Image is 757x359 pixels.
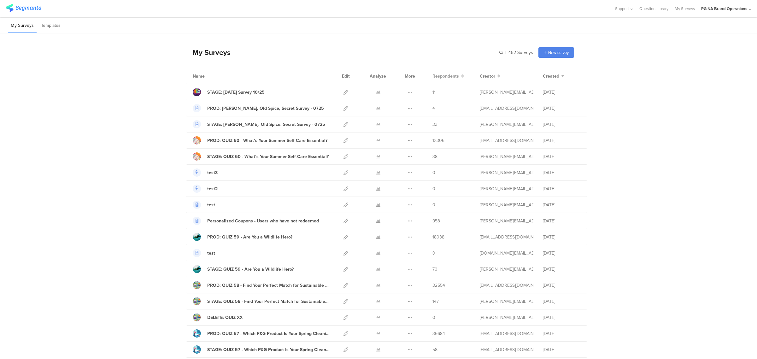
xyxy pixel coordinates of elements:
[543,153,581,160] div: [DATE]
[193,313,243,321] a: DELETE: QUIZ XX
[432,137,444,144] span: 12306
[432,202,435,208] span: 0
[615,6,629,12] span: Support
[207,153,329,160] div: STAGE: QUIZ 60 - What’s Your Summer Self-Care Essential?
[480,250,533,256] div: silaphone.ss@pg.com
[432,73,459,79] span: Respondents
[403,68,417,84] div: More
[193,152,329,161] a: STAGE: QUIZ 60 - What’s Your Summer Self-Care Essential?
[38,18,63,33] li: Templates
[480,314,533,321] div: shirley.j@pg.com
[480,185,533,192] div: larson.m@pg.com
[368,68,387,84] div: Analyze
[432,89,436,96] span: 11
[186,47,231,58] div: My Surveys
[480,169,533,176] div: larson.m@pg.com
[701,6,747,12] div: PG NA Brand Operations
[207,202,215,208] div: test
[480,73,500,79] button: Creator
[543,73,564,79] button: Created
[207,218,319,224] div: Personalized Coupons - Users who have not redeemed
[207,330,330,337] div: PROD: QUIZ 57 - Which P&G Product Is Your Spring Cleaning Must-Have?
[207,89,265,96] div: STAGE: Diwali Survey 10/25
[432,169,435,176] span: 0
[432,153,437,160] span: 38
[504,49,507,56] span: |
[193,329,330,338] a: PROD: QUIZ 57 - Which P&G Product Is Your Spring Cleaning Must-Have?
[432,314,435,321] span: 0
[543,298,581,305] div: [DATE]
[193,73,231,79] div: Name
[543,282,581,289] div: [DATE]
[543,202,581,208] div: [DATE]
[193,233,292,241] a: PROD: QUIZ 59 - Are You a Wildlife Hero?
[432,330,445,337] span: 36684
[207,314,243,321] div: DELETE: QUIZ XX
[543,314,581,321] div: [DATE]
[207,137,327,144] div: PROD: QUIZ 60 - What’s Your Summer Self-Care Essential?
[339,68,353,84] div: Edit
[480,346,533,353] div: gallup.r@pg.com
[432,250,435,256] span: 0
[432,266,437,273] span: 70
[480,234,533,240] div: kumar.h.7@pg.com
[543,266,581,273] div: [DATE]
[432,234,444,240] span: 18038
[193,136,327,144] a: PROD: QUIZ 60 - What’s Your Summer Self-Care Essential?
[193,104,324,112] a: PROD: [PERSON_NAME], Old Spice, Secret Survey - 0725
[432,346,437,353] span: 58
[480,121,533,128] div: shirley.j@pg.com
[8,18,37,33] li: My Surveys
[207,121,325,128] div: STAGE: Olay, Old Spice, Secret Survey - 0725
[193,120,325,128] a: STAGE: [PERSON_NAME], Old Spice, Secret Survey - 0725
[193,345,330,354] a: STAGE: QUIZ 57 - Which P&G Product Is Your Spring Cleaning Must-Have?
[207,298,330,305] div: STAGE: QUIZ 58 - Find Your Perfect Match for Sustainable Living
[543,218,581,224] div: [DATE]
[193,201,215,209] a: test
[543,250,581,256] div: [DATE]
[207,169,218,176] div: test3
[543,73,559,79] span: Created
[432,121,437,128] span: 33
[543,346,581,353] div: [DATE]
[207,105,324,112] div: PROD: Olay, Old Spice, Secret Survey - 0725
[543,234,581,240] div: [DATE]
[6,4,41,12] img: segmanta logo
[480,298,533,305] div: shirley.j@pg.com
[193,185,218,193] a: test2
[480,282,533,289] div: kumar.h.7@pg.com
[480,330,533,337] div: kumar.h.7@pg.com
[193,88,265,96] a: STAGE: [DATE] Survey 10/25
[207,185,218,192] div: test2
[193,168,218,177] a: test3
[480,266,533,273] div: shirley.j@pg.com
[432,298,439,305] span: 147
[207,266,294,273] div: STAGE: QUIZ 59 - Are You a Wildlife Hero?
[480,153,533,160] div: shirley.j@pg.com
[193,297,330,305] a: STAGE: QUIZ 58 - Find Your Perfect Match for Sustainable Living
[432,105,435,112] span: 4
[207,234,292,240] div: PROD: QUIZ 59 - Are You a Wildlife Hero?
[480,202,533,208] div: larson.m@pg.com
[480,105,533,112] div: yadav.vy.3@pg.com
[480,89,533,96] div: shirley.j@pg.com
[432,218,440,224] span: 953
[432,185,435,192] span: 0
[432,73,464,79] button: Respondents
[193,281,330,289] a: PROD: QUIZ 58 - Find Your Perfect Match for Sustainable Living
[480,137,533,144] div: kumar.h.7@pg.com
[193,265,294,273] a: STAGE: QUIZ 59 - Are You a Wildlife Hero?
[548,50,569,56] span: New survey
[543,121,581,128] div: [DATE]
[193,217,319,225] a: Personalized Coupons - Users who have not redeemed
[543,105,581,112] div: [DATE]
[432,282,445,289] span: 32554
[207,250,215,256] div: test
[543,137,581,144] div: [DATE]
[543,169,581,176] div: [DATE]
[480,218,533,224] div: larson.m@pg.com
[543,89,581,96] div: [DATE]
[480,73,495,79] span: Creator
[207,346,330,353] div: STAGE: QUIZ 57 - Which P&G Product Is Your Spring Cleaning Must-Have?
[543,185,581,192] div: [DATE]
